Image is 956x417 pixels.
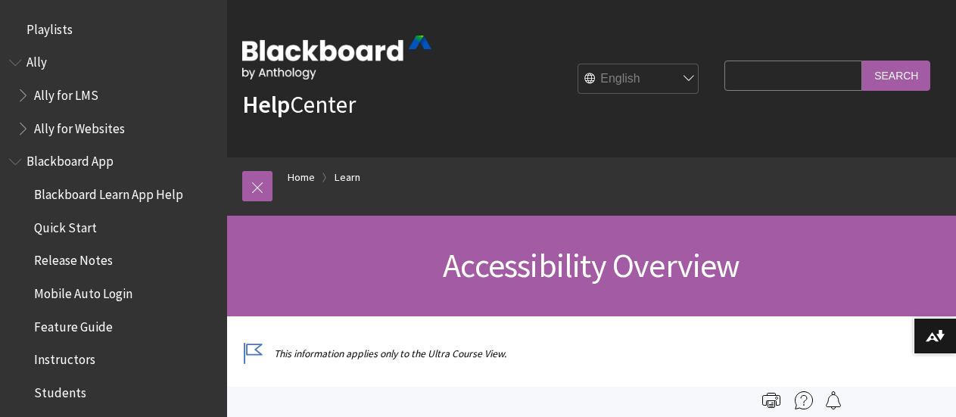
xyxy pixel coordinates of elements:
[34,314,113,335] span: Feature Guide
[34,82,98,103] span: Ally for LMS
[795,391,813,409] img: More help
[288,168,315,187] a: Home
[242,36,431,79] img: Blackboard by Anthology
[9,50,218,142] nav: Book outline for Anthology Ally Help
[34,347,95,368] span: Instructors
[242,89,290,120] strong: Help
[242,89,356,120] a: HelpCenter
[34,182,183,202] span: Blackboard Learn App Help
[578,64,699,95] select: Site Language Selector
[862,61,930,90] input: Search
[34,281,132,301] span: Mobile Auto Login
[9,17,218,42] nav: Book outline for Playlists
[824,391,842,409] img: Follow this page
[34,215,97,235] span: Quick Start
[762,391,780,409] img: Print
[26,149,114,170] span: Blackboard App
[34,248,113,269] span: Release Notes
[242,347,717,361] p: This information applies only to the Ultra Course View.
[335,168,360,187] a: Learn
[34,380,86,400] span: Students
[34,116,125,136] span: Ally for Websites
[443,244,740,286] span: Accessibility Overview
[26,17,73,37] span: Playlists
[26,50,47,70] span: Ally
